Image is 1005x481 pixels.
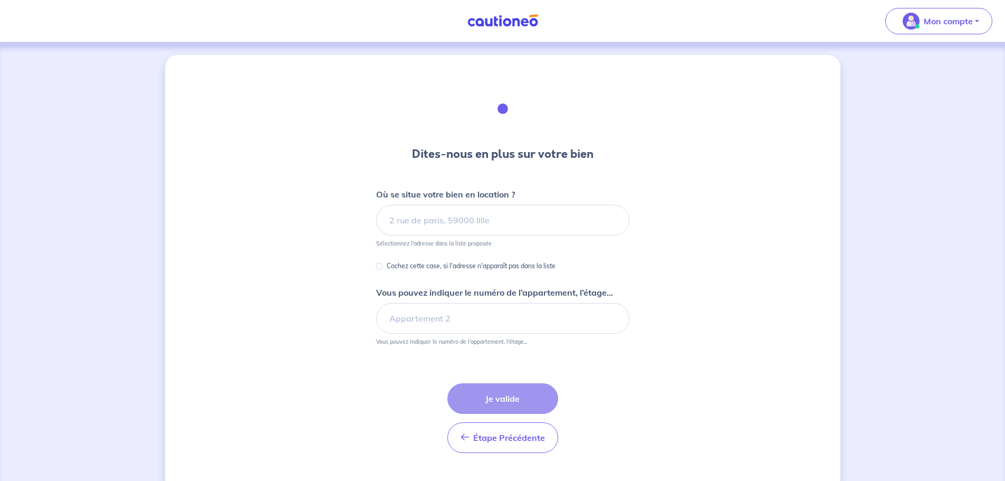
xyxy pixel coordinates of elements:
h3: Dites-nous en plus sur votre bien [412,146,594,163]
p: Vous pouvez indiquer le numéro de l’appartement, l’étage... [376,338,527,345]
img: illu_account_valid_menu.svg [903,13,920,30]
img: Cautioneo [463,14,542,27]
span: Étape Précédente [473,432,545,443]
p: Mon compte [924,15,973,27]
input: Appartement 2 [376,303,629,334]
p: Sélectionnez l'adresse dans la liste proposée [376,240,492,247]
button: Étape Précédente [447,422,558,453]
p: Où se situe votre bien en location ? [376,188,515,201]
p: Cochez cette case, si l'adresse n'apparaît pas dans la liste [387,260,556,272]
img: illu_houses.svg [474,80,531,137]
p: Vous pouvez indiquer le numéro de l’appartement, l’étage... [376,286,613,299]
input: 2 rue de paris, 59000 lille [376,205,629,235]
button: illu_account_valid_menu.svgMon compte [885,8,992,34]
